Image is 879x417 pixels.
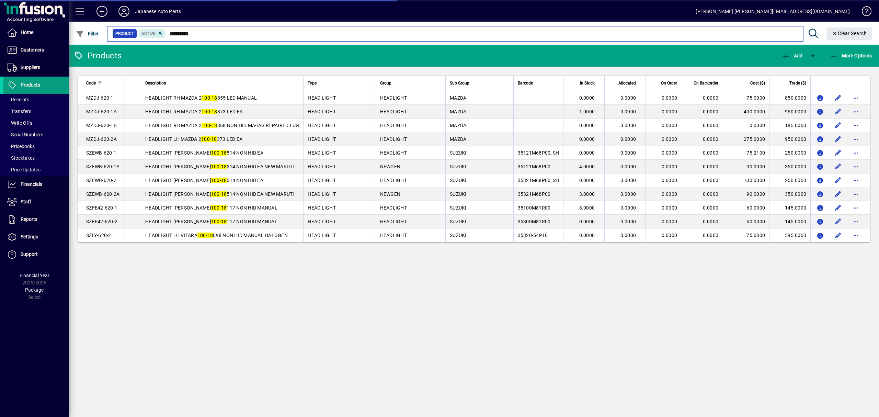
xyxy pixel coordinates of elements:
[851,230,861,241] button: More options
[380,150,407,156] span: HEADLIGHT
[380,109,407,114] span: HEADLIGHT
[851,147,861,158] button: More options
[21,251,38,257] span: Support
[833,120,844,131] button: Edit
[703,164,719,169] span: 0.0000
[3,117,69,129] a: Write Offs
[833,189,844,200] button: Edit
[211,191,227,197] em: 100-18
[703,219,719,224] span: 0.0000
[7,132,43,137] span: Serial Numbers
[3,193,69,211] a: Staff
[3,164,69,176] a: Price Updates
[769,119,810,132] td: 185.0000
[620,150,636,156] span: 0.0000
[851,202,861,213] button: More options
[7,144,35,149] span: Pricebooks
[21,47,44,53] span: Customers
[662,109,677,114] span: 0.0000
[662,219,677,224] span: 0.0000
[3,42,69,59] a: Customers
[450,178,467,183] span: SUZUKI
[851,106,861,117] button: More options
[518,79,559,87] div: Barcode
[568,79,601,87] div: In Stock
[833,216,844,227] button: Edit
[620,123,636,128] span: 0.0000
[518,164,551,169] span: 35121M68P00
[450,191,467,197] span: SUZUKI
[789,79,806,87] span: Trade ($)
[115,30,134,37] span: Product
[750,79,765,87] span: Cost ($)
[21,234,38,239] span: Settings
[579,150,595,156] span: 0.0000
[832,31,867,36] span: Clear Search
[851,120,861,131] button: More options
[833,230,844,241] button: Edit
[145,95,257,101] span: HEADLIGHT RH MAZDA 2 855 LED MANUAL
[201,136,217,142] em: 100-18
[579,205,595,211] span: 3.0000
[450,79,469,87] span: Sub Group
[769,132,810,146] td: 950.0000
[662,233,677,238] span: 0.0000
[21,181,42,187] span: Financials
[7,109,31,114] span: Transfers
[450,219,467,224] span: SUZUKI
[579,191,595,197] span: 3.0000
[380,79,391,87] span: Group
[380,219,407,224] span: HEADLIGHT
[518,205,551,211] span: 35100M81R00
[86,123,117,128] span: MZDJ-620-1B
[833,175,844,186] button: Edit
[86,95,114,101] span: MZDJ-620-1
[769,173,810,187] td: 250.0000
[780,49,804,62] button: Add
[450,123,466,128] span: MAZDA
[450,205,467,211] span: SUZUKI
[197,233,213,238] em: 100-18
[145,178,263,183] span: HEADLIGHT [PERSON_NAME] 514 NON HID EA
[833,106,844,117] button: Edit
[833,202,844,213] button: Edit
[450,150,467,156] span: SUZUKI
[450,233,467,238] span: SUZUKI
[518,191,551,197] span: 35321M68P00
[579,233,595,238] span: 0.0000
[3,176,69,193] a: Financials
[696,6,850,17] div: [PERSON_NAME] [PERSON_NAME][EMAIL_ADDRESS][DOMAIN_NAME]
[86,178,116,183] span: SZEWB-620-2
[380,79,442,87] div: Group
[86,136,117,142] span: MZDJ-620-2A
[851,189,861,200] button: More options
[728,119,769,132] td: 0.0000
[769,146,810,160] td: 250.0000
[145,123,299,128] span: HEADLIGHT RH MAZDA 2 368 NON HID MA-IAG REPAIRED LUG
[380,191,401,197] span: NEWGEN
[74,50,122,61] div: Products
[380,123,407,128] span: HEADLIGHT
[703,205,719,211] span: 0.0000
[308,79,317,87] span: Type
[145,233,288,238] span: HEADLIGHT LH VITARA 098 NON HID MANUAL HALOGEN
[703,95,719,101] span: 0.0000
[620,178,636,183] span: 0.0000
[145,219,277,224] span: HEADLIGHT [PERSON_NAME] 117 NON HID MANUAL
[833,134,844,145] button: Edit
[91,5,113,18] button: Add
[833,161,844,172] button: Edit
[86,150,116,156] span: SZEWB-620-1
[380,178,407,183] span: HEADLIGHT
[308,109,336,114] span: HEAD LIGHT
[21,30,33,35] span: Home
[380,95,407,101] span: HEADLIGHT
[76,31,99,36] span: Filter
[7,120,32,126] span: Write Offs
[728,201,769,215] td: 60.0000
[145,191,294,197] span: HEADLIGHT [PERSON_NAME] 514 NON HID EA NEW MARUTI
[450,95,466,101] span: MAZDA
[3,152,69,164] a: Stocktakes
[518,178,559,183] span: 35321M68P00_SH
[609,79,642,87] div: Allocated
